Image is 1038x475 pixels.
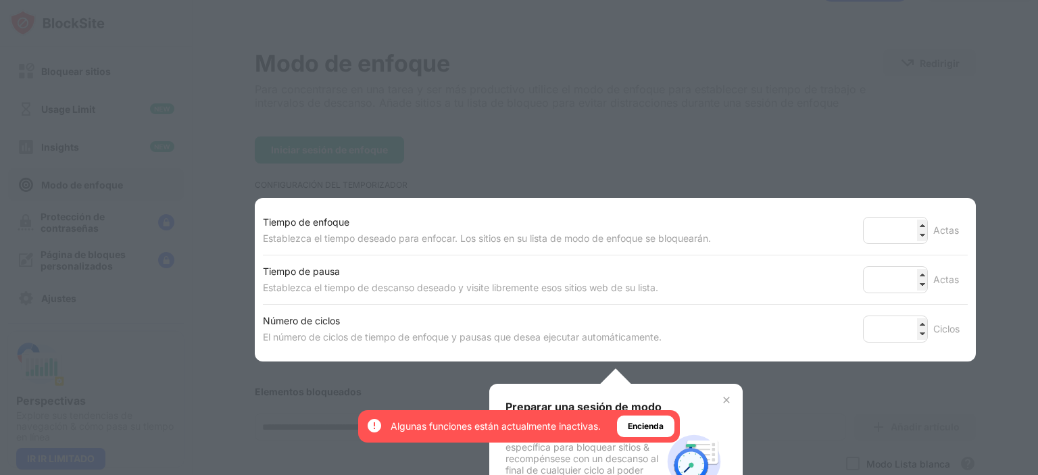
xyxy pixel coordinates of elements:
[933,272,968,288] div: Actas
[933,321,968,337] div: Ciclos
[263,214,711,230] div: Tiempo de enfoque
[263,280,658,296] div: Establezca el tiempo de descanso deseado y visite libremente esos sitios web de su lista.
[263,313,662,329] div: Número de ciclos
[933,222,968,239] div: Actas
[263,264,658,280] div: Tiempo de pausa
[263,230,711,247] div: Establezca el tiempo deseado para enfocar. Los sitios en su lista de modo de enfoque se bloquearán.
[366,418,382,434] img: error-circle-white.svg
[263,329,662,345] div: El número de ciclos de tiempo de enfoque y pausas que desea ejecutar automáticamente.
[721,395,732,405] img: x-button.svg
[391,420,601,433] div: Algunas funciones están actualmente inactivas.
[628,420,664,433] div: Encienda
[505,400,662,427] div: Preparar una sesión de modo de enfoque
